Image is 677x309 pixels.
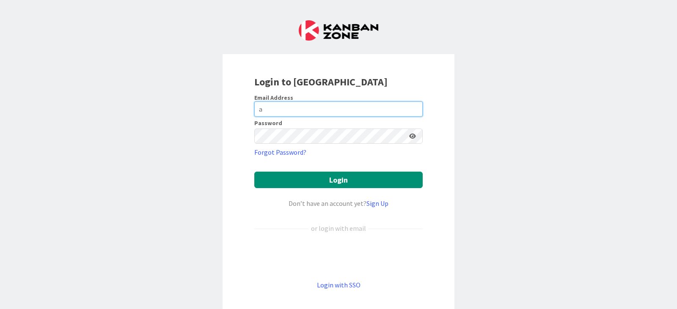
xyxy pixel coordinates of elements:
[250,247,427,266] iframe: Sign in with Google Button
[254,198,423,208] div: Don’t have an account yet?
[254,147,306,157] a: Forgot Password?
[299,20,378,41] img: Kanban Zone
[309,223,368,233] div: or login with email
[366,199,388,208] a: Sign Up
[254,172,423,188] button: Login
[254,94,293,101] label: Email Address
[317,281,361,289] a: Login with SSO
[254,75,388,88] b: Login to [GEOGRAPHIC_DATA]
[254,120,282,126] label: Password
